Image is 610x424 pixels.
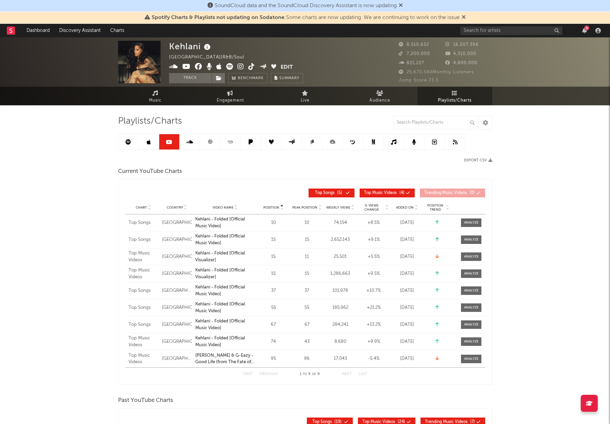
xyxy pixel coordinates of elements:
[292,219,322,226] div: 10
[392,321,422,328] div: [DATE]
[420,189,485,197] button: Trending Music Videos(0)
[399,52,430,56] span: 7,200,000
[162,355,192,362] div: [GEOGRAPHIC_DATA]
[424,191,467,195] span: Trending Music Videos
[464,158,492,162] button: Export CSV
[291,370,329,378] div: 1 9 9
[263,206,279,210] span: Position
[343,87,417,105] a: Audience
[259,236,288,243] div: 15
[162,236,192,243] div: [GEOGRAPHIC_DATA]
[417,87,492,105] a: Playlists/Charts
[279,76,299,80] span: Summary
[129,219,159,226] div: Top Songs
[364,191,405,195] span: ( 4 )
[325,287,355,294] div: 101,978
[118,167,182,176] span: Current YouTube Charts
[217,96,244,105] span: Engagement
[425,204,445,212] span: Position Trend
[215,3,397,8] span: SoundCloud data and the SoundCloud Discovery Assistant is now updating
[259,219,288,226] div: 10
[313,191,344,195] span: ( 5 )
[129,352,159,366] div: Top Music Videos
[359,287,389,294] div: +10.7 %
[359,372,367,376] button: Last
[259,304,288,311] div: 55
[309,189,355,197] button: Top Songs(5)
[213,206,234,210] span: Video Name
[162,321,192,328] div: [GEOGRAPHIC_DATA]
[325,253,355,260] div: 25,501
[392,355,422,362] div: [DATE]
[325,321,355,328] div: 284,241
[369,96,390,105] span: Audience
[152,15,460,20] span: : Some charts are now updating. We are continuing to work on the issue
[312,420,332,424] span: Top Songs
[292,321,322,328] div: 67
[462,15,466,20] span: Dismiss
[582,28,587,33] button: 6
[129,335,159,348] div: Top Music Videos
[392,304,422,311] div: [DATE]
[169,41,212,52] div: Kehlani
[359,304,389,311] div: +21.2 %
[129,304,159,311] div: Top Songs
[162,338,192,345] div: [GEOGRAPHIC_DATA]
[195,301,255,314] div: Kehlani - Folded [Official Music Video]
[399,70,474,74] span: 25,670,540 Monthly Listeners
[162,287,192,294] div: [GEOGRAPHIC_DATA]
[342,372,352,376] button: Next
[292,287,322,294] div: 37
[118,87,193,105] a: Music
[193,87,268,105] a: Engagement
[271,73,303,83] button: Summary
[167,206,183,210] span: Country
[292,206,317,210] span: Peak Position
[326,206,350,210] span: Weekly Views
[445,61,477,65] span: 4,800,000
[105,24,129,37] a: Charts
[359,219,389,226] div: +8.5 %
[195,233,255,246] div: Kehlani - Folded [Official Music Video]
[312,373,316,376] span: of
[325,219,355,226] div: 74,154
[362,420,405,424] span: ( 24 )
[292,304,322,311] div: 55
[162,304,192,311] div: [GEOGRAPHIC_DATA]
[195,335,255,348] div: Kehlani - Folded [Official Music Video]
[268,87,343,105] a: Live
[149,96,162,105] span: Music
[195,250,255,263] a: Kehlani - Folded [Official Visualizer]
[364,191,397,195] span: Top Music Videos
[392,236,422,243] div: [DATE]
[292,236,322,243] div: 15
[301,96,310,105] span: Live
[392,338,422,345] div: [DATE]
[445,42,479,47] span: 16,507,396
[259,355,288,362] div: 95
[359,321,389,328] div: +13.2 %
[424,191,475,195] span: ( 0 )
[162,219,192,226] div: [GEOGRAPHIC_DATA]
[259,338,288,345] div: 74
[392,270,422,277] div: [DATE]
[325,338,355,345] div: 8,680
[325,304,355,311] div: 185,962
[584,25,589,31] div: 6
[169,53,252,61] div: [GEOGRAPHIC_DATA] | R&B/Soul
[195,267,255,280] div: Kehlani - Folded [Official Visualizer]
[315,191,334,195] span: Top Songs
[445,52,476,56] span: 4,310,000
[162,270,192,277] div: [GEOGRAPHIC_DATA]
[195,318,255,331] a: Kehlani - Folded [Official Music Video]
[195,216,255,229] a: Kehlani - Folded [Official Music Video]
[360,189,415,197] button: Top Music Videos(4)
[392,287,422,294] div: [DATE]
[392,253,422,260] div: [DATE]
[136,206,147,210] span: Chart
[460,26,562,35] input: Search for artists
[22,24,54,37] a: Dashboard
